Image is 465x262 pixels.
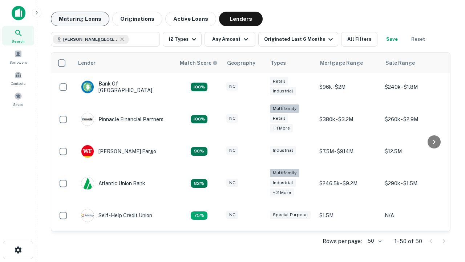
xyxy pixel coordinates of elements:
button: Maturing Loans [51,12,109,26]
div: Pinnacle Financial Partners [81,113,163,126]
div: Geography [227,59,255,67]
iframe: Chat Widget [429,204,465,239]
div: Lender [78,59,96,67]
div: Originated Last 6 Months [264,35,335,44]
span: Search [12,38,25,44]
div: Matching Properties: 11, hasApolloMatch: undefined [191,179,207,188]
button: 12 Types [163,32,202,47]
div: NC [226,82,238,91]
th: Geography [223,53,266,73]
div: Types [271,59,286,67]
th: Capitalize uses an advanced AI algorithm to match your search with the best lender. The match sco... [175,53,223,73]
div: Bank Of [GEOGRAPHIC_DATA] [81,80,168,94]
img: picture [81,81,94,93]
td: $12.5M [381,138,446,165]
th: Sale Range [381,53,446,73]
button: Originations [112,12,162,26]
td: $240k - $1.8M [381,73,446,101]
img: capitalize-icon.png [12,6,25,20]
td: $1.5M [316,202,381,229]
button: Reset [407,32,430,47]
button: Lenders [219,12,263,26]
p: 1–50 of 50 [395,237,422,246]
td: $290k - $1.5M [381,165,446,202]
button: Active Loans [165,12,216,26]
img: picture [81,177,94,190]
div: Retail [270,77,288,86]
img: picture [81,209,94,222]
span: Borrowers [9,59,27,65]
td: $7.5M - $914M [316,138,381,165]
h6: Match Score [180,59,216,67]
div: Matching Properties: 12, hasApolloMatch: undefined [191,147,207,156]
div: NC [226,114,238,123]
img: picture [81,113,94,126]
span: Contacts [11,80,25,86]
div: Industrial [270,146,296,155]
th: Types [266,53,316,73]
td: $380k - $3.2M [316,101,381,138]
a: Search [2,26,34,45]
td: $96k - $2M [316,73,381,101]
div: Mortgage Range [320,59,363,67]
p: Rows per page: [323,237,362,246]
div: Matching Properties: 10, hasApolloMatch: undefined [191,211,207,220]
img: picture [81,145,94,158]
a: Contacts [2,68,34,88]
div: Matching Properties: 14, hasApolloMatch: undefined [191,83,207,91]
div: Multifamily [270,104,299,113]
span: Saved [13,102,24,107]
div: Atlantic Union Bank [81,177,145,190]
div: Matching Properties: 24, hasApolloMatch: undefined [191,115,207,124]
button: Originated Last 6 Months [258,32,338,47]
button: Save your search to get updates of matches that match your search criteria. [380,32,404,47]
button: All Filters [341,32,377,47]
div: Sale Range [385,59,415,67]
th: Lender [74,53,175,73]
div: + 2 more [270,188,294,197]
div: Special Purpose [270,211,311,219]
div: Industrial [270,179,296,187]
div: [PERSON_NAME] Fargo [81,145,156,158]
th: Mortgage Range [316,53,381,73]
div: NC [226,211,238,219]
div: NC [226,146,238,155]
div: Capitalize uses an advanced AI algorithm to match your search with the best lender. The match sco... [180,59,218,67]
td: N/A [381,202,446,229]
td: $246.5k - $9.2M [316,165,381,202]
div: 50 [365,236,383,246]
span: [PERSON_NAME][GEOGRAPHIC_DATA], [GEOGRAPHIC_DATA] [63,36,118,43]
a: Borrowers [2,47,34,67]
div: NC [226,179,238,187]
div: Retail [270,114,288,123]
td: $260k - $2.9M [381,101,446,138]
div: Self-help Credit Union [81,209,152,222]
a: Saved [2,89,34,109]
div: + 1 more [270,124,293,132]
div: Industrial [270,87,296,95]
button: Any Amount [205,32,255,47]
div: Multifamily [270,169,299,177]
